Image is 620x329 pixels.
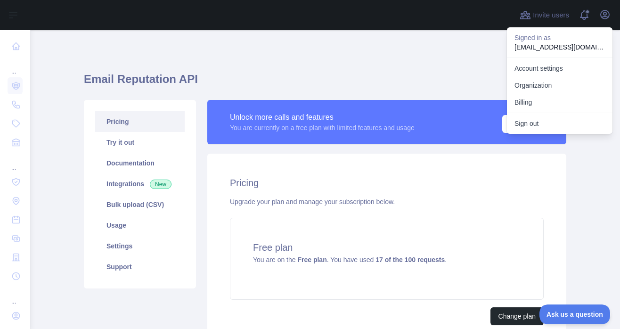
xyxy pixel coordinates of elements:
[507,77,612,94] a: Organization
[230,197,544,206] div: Upgrade your plan and manage your subscription below.
[539,304,611,324] iframe: Toggle Customer Support
[95,194,185,215] a: Bulk upload (CSV)
[507,115,612,132] button: Sign out
[8,57,23,75] div: ...
[253,241,521,254] h4: Free plan
[514,33,605,42] p: Signed in as
[514,42,605,52] p: [EMAIL_ADDRESS][DOMAIN_NAME]
[502,115,544,133] button: Upgrade
[8,287,23,305] div: ...
[518,8,571,23] button: Invite users
[95,256,185,277] a: Support
[95,132,185,153] a: Try it out
[253,256,447,263] span: You are on the . You have used .
[533,10,569,21] span: Invite users
[150,180,171,189] span: New
[95,215,185,236] a: Usage
[230,123,415,132] div: You are currently on a free plan with limited features and usage
[507,60,612,77] a: Account settings
[230,112,415,123] div: Unlock more calls and features
[8,153,23,172] div: ...
[95,111,185,132] a: Pricing
[84,72,566,94] h1: Email Reputation API
[507,94,612,111] button: Billing
[375,256,445,263] strong: 17 of the 100 requests
[95,153,185,173] a: Documentation
[297,256,326,263] strong: Free plan
[95,236,185,256] a: Settings
[490,307,544,325] button: Change plan
[230,176,544,189] h2: Pricing
[95,173,185,194] a: Integrations New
